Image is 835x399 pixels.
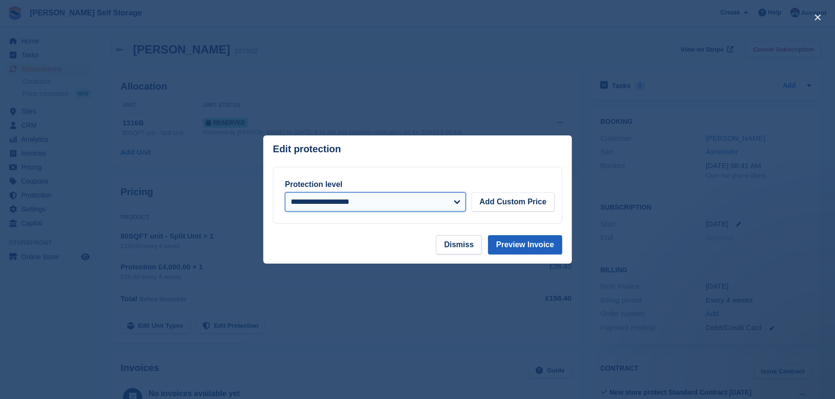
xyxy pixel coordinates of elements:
[471,192,555,212] button: Add Custom Price
[285,180,342,188] label: Protection level
[273,144,341,155] p: Edit protection
[810,10,825,25] button: close
[436,235,482,254] button: Dismiss
[488,235,562,254] button: Preview Invoice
